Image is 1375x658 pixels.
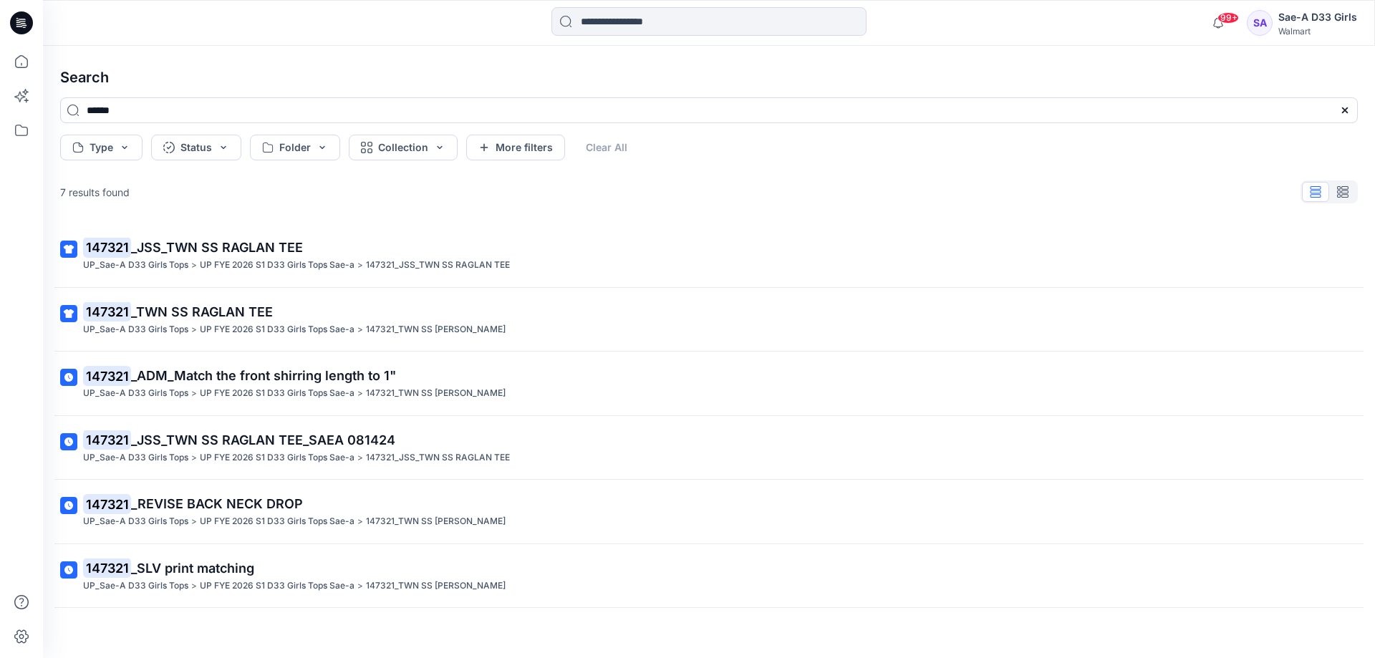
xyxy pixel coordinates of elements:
[1278,9,1357,26] div: Sae-A D33 Girls
[200,258,354,273] p: UP FYE 2026 S1 D33 Girls Tops Sae-a
[366,514,506,529] p: 147321_TWN SS RAGLAN TEE
[131,496,303,511] span: _REVISE BACK NECK DROP
[366,258,510,273] p: 147321_JSS_TWN SS RAGLAN TEE
[131,304,273,319] span: _TWN SS RAGLAN TEE
[357,386,363,401] p: >
[52,357,1366,410] a: 147321_ADM_Match the front shirring length to 1"UP_Sae-A D33 Girls Tops>UP FYE 2026 S1 D33 Girls ...
[131,561,254,576] span: _SLV print matching
[83,386,188,401] p: UP_Sae-A D33 Girls Tops
[200,514,354,529] p: UP FYE 2026 S1 D33 Girls Tops Sae-a
[52,229,1366,281] a: 147321_JSS_TWN SS RAGLAN TEEUP_Sae-A D33 Girls Tops>UP FYE 2026 S1 D33 Girls Tops Sae-a>147321_JS...
[83,366,131,386] mark: 147321
[83,558,131,578] mark: 147321
[151,135,241,160] button: Status
[366,579,506,594] p: 147321_TWN SS RAGLAN TEE
[52,422,1366,474] a: 147321_JSS_TWN SS RAGLAN TEE_SAEA 081424UP_Sae-A D33 Girls Tops>UP FYE 2026 S1 D33 Girls Tops Sae...
[366,450,510,465] p: 147321_JSS_TWN SS RAGLAN TEE
[349,135,458,160] button: Collection
[191,579,197,594] p: >
[83,301,131,321] mark: 147321
[131,368,396,383] span: _ADM_Match the front shirring length to 1"
[357,514,363,529] p: >
[83,514,188,529] p: UP_Sae-A D33 Girls Tops
[357,450,363,465] p: >
[1247,10,1273,36] div: SA
[60,135,143,160] button: Type
[49,57,1369,97] h4: Search
[357,579,363,594] p: >
[83,237,131,257] mark: 147321
[191,450,197,465] p: >
[83,258,188,273] p: UP_Sae-A D33 Girls Tops
[83,430,131,450] mark: 147321
[131,432,395,447] span: _JSS_TWN SS RAGLAN TEE_SAEA 081424
[466,135,565,160] button: More filters
[131,240,303,255] span: _JSS_TWN SS RAGLAN TEE
[200,386,354,401] p: UP FYE 2026 S1 D33 Girls Tops Sae-a
[83,450,188,465] p: UP_Sae-A D33 Girls Tops
[191,514,197,529] p: >
[191,258,197,273] p: >
[200,322,354,337] p: UP FYE 2026 S1 D33 Girls Tops Sae-a
[1278,26,1357,37] div: Walmart
[52,485,1366,538] a: 147321_REVISE BACK NECK DROPUP_Sae-A D33 Girls Tops>UP FYE 2026 S1 D33 Girls Tops Sae-a>147321_TW...
[366,322,506,337] p: 147321_TWN SS RAGLAN TEE
[1217,12,1239,24] span: 99+
[83,579,188,594] p: UP_Sae-A D33 Girls Tops
[52,550,1366,602] a: 147321_SLV print matchingUP_Sae-A D33 Girls Tops>UP FYE 2026 S1 D33 Girls Tops Sae-a>147321_TWN S...
[191,322,197,337] p: >
[366,386,506,401] p: 147321_TWN SS RAGLAN TEE
[83,494,131,514] mark: 147321
[200,450,354,465] p: UP FYE 2026 S1 D33 Girls Tops Sae-a
[52,294,1366,346] a: 147321_TWN SS RAGLAN TEEUP_Sae-A D33 Girls Tops>UP FYE 2026 S1 D33 Girls Tops Sae-a>147321_TWN SS...
[191,386,197,401] p: >
[250,135,340,160] button: Folder
[83,322,188,337] p: UP_Sae-A D33 Girls Tops
[357,322,363,337] p: >
[357,258,363,273] p: >
[200,579,354,594] p: UP FYE 2026 S1 D33 Girls Tops Sae-a
[60,185,130,200] p: 7 results found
